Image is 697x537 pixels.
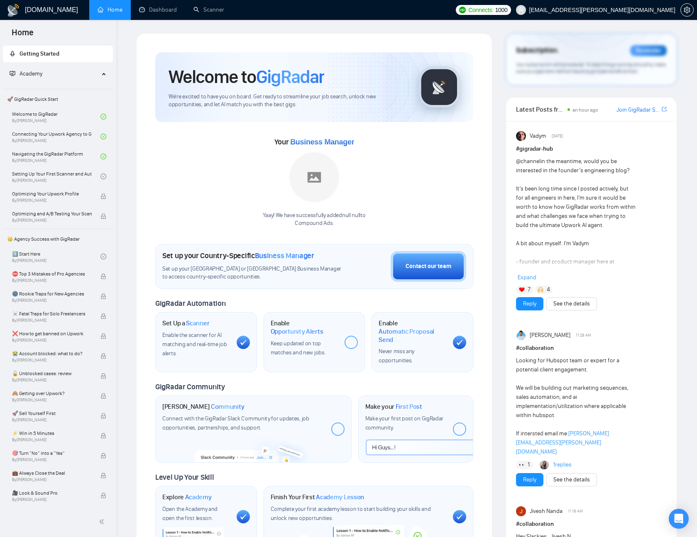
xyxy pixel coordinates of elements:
span: By [PERSON_NAME] [12,437,92,442]
span: Opportunity Alerts [271,327,323,336]
span: By [PERSON_NAME] [12,218,92,223]
span: 11:18 AM [568,508,583,515]
button: See the details [546,473,597,486]
a: [PERSON_NAME][EMAIL_ADDRESS][PERSON_NAME][DOMAIN_NAME] [516,430,609,455]
h1: Enable [271,319,338,335]
span: double-left [99,517,107,526]
div: Yaay! We have successfully added null null to [263,212,365,227]
a: 1replies [553,461,572,469]
span: By [PERSON_NAME] [12,198,92,203]
p: Compound Ads . [263,220,365,227]
h1: Finish Your First [271,493,364,501]
span: check-circle [100,154,106,159]
span: Academy [10,70,42,77]
img: 🙌 [538,287,543,293]
div: in the meantime, would you be interested in the founder’s engineering blog? It’s been long time s... [516,157,636,413]
span: 🚀 GigRadar Quick Start [4,91,112,107]
h1: Set Up a [162,319,209,327]
span: lock [100,433,106,439]
span: export [662,106,667,112]
span: Scanner [186,319,209,327]
span: Level Up Your Skill [155,473,214,482]
h1: Welcome to [169,66,324,88]
a: dashboardDashboard [139,6,177,13]
span: lock [100,413,106,419]
span: lock [100,353,106,359]
span: Keep updated on top matches and new jobs. [271,340,326,356]
span: 4 [547,286,550,294]
span: lock [100,333,106,339]
span: ❌ How to get banned on Upwork [12,330,92,338]
a: Reply [523,475,536,484]
a: Welcome to GigRadarBy[PERSON_NAME] [12,107,100,126]
span: lock [100,193,106,199]
a: export [662,105,667,113]
span: lock [100,213,106,219]
div: Open Intercom Messenger [669,509,689,529]
span: By [PERSON_NAME] [12,497,92,502]
span: ☠️ Fatal Traps for Solo Freelancers [12,310,92,318]
span: 1 [528,461,530,469]
div: Reminder [630,45,667,56]
span: check-circle [100,114,106,120]
a: Join GigRadar Slack Community [616,105,660,115]
img: 👀 [519,462,525,468]
span: Automatic Proposal Send [379,327,446,344]
h1: Enable [379,319,446,344]
span: user [518,7,524,13]
span: lock [100,273,106,279]
span: Set up your [GEOGRAPHIC_DATA] or [GEOGRAPHIC_DATA] Business Manager to access country-specific op... [162,265,345,281]
span: We're excited to have you on board. Get ready to streamline your job search, unlock new opportuni... [169,93,405,109]
a: homeHome [98,6,122,13]
span: Your subscription will be renewed. To keep things running smoothly, make sure your payment method... [516,61,665,75]
h1: Make your [365,403,422,411]
button: Reply [516,297,543,310]
span: Optimizing Your Upwork Profile [12,190,92,198]
span: an hour ago [572,107,598,113]
img: Vadym [516,131,526,141]
img: placeholder.png [289,152,339,202]
button: See the details [546,297,597,310]
span: [DATE] [552,132,563,140]
span: setting [681,7,693,13]
h1: # collaboration [516,344,667,353]
span: Vadym [530,132,546,141]
span: GigRadar Community [155,382,225,391]
span: Home [5,27,40,44]
span: 🔓 Unblocked cases: review [12,369,92,378]
span: 👑 Agency Success with GigRadar [4,231,112,247]
span: GigRadar [256,66,324,88]
a: Connecting Your Upwork Agency to GigRadarBy[PERSON_NAME] [12,127,100,146]
button: setting [680,3,694,17]
span: Optimizing and A/B Testing Your Scanner for Better Results [12,210,92,218]
a: setting [680,7,694,13]
span: By [PERSON_NAME] [12,358,92,363]
span: GigRadar Automation [155,299,225,308]
img: upwork-logo.png [459,7,466,13]
img: slackcommunity-bg.png [195,434,312,462]
span: First Post [396,403,422,411]
span: Academy Lesson [316,493,364,501]
span: check-circle [100,173,106,179]
span: lock [100,373,106,379]
a: Navigating the GigRadar PlatformBy[PERSON_NAME] [12,147,100,166]
span: @channel [516,158,540,165]
a: 1️⃣ Start HereBy[PERSON_NAME] [12,247,100,266]
span: By [PERSON_NAME] [12,477,92,482]
span: ⚡ Win in 5 Minutes [12,429,92,437]
span: lock [100,473,106,478]
span: lock [100,493,106,498]
span: 11:28 AM [576,332,591,339]
span: [PERSON_NAME] [530,331,570,340]
span: lock [100,313,106,319]
span: Open the Academy and open the first lesson. [162,505,218,522]
span: By [PERSON_NAME] [12,457,92,462]
div: Looking for Hubspot team or expert for a potential client engagement. We will be building out mar... [516,356,636,456]
span: Getting Started [20,50,59,57]
h1: # collaboration [516,520,667,529]
span: By [PERSON_NAME] [12,318,92,323]
span: ⛔ Top 3 Mistakes of Pro Agencies [12,270,92,278]
span: Enable the scanner for AI matching and real-time job alerts. [162,332,227,357]
span: 💼 Always Close the Deal [12,469,92,477]
a: See the details [553,299,590,308]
